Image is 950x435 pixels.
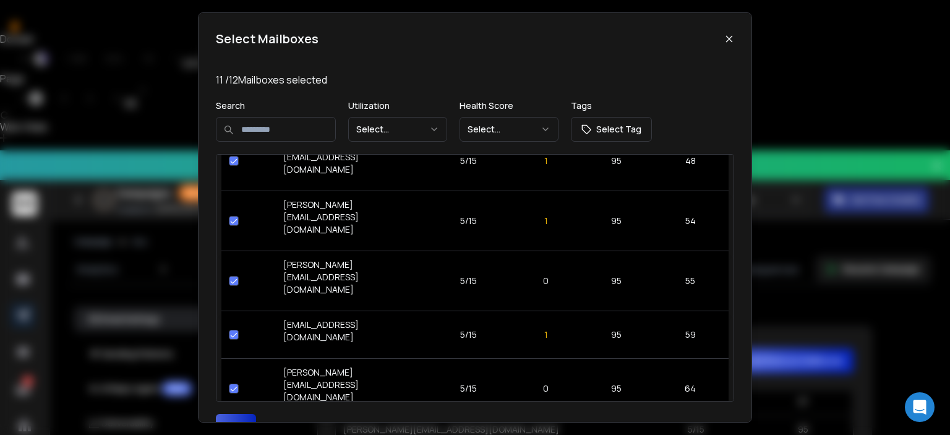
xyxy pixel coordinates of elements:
td: 95 [580,251,652,311]
div: Open Intercom Messenger [905,392,935,422]
p: [PERSON_NAME][EMAIL_ADDRESS][DOMAIN_NAME] [283,199,417,236]
td: 55 [653,251,729,311]
td: 5/15 [424,251,512,311]
p: [EMAIL_ADDRESS][DOMAIN_NAME] [283,319,417,343]
td: 95 [580,191,652,251]
p: 1 [520,215,572,227]
p: [PERSON_NAME][EMAIL_ADDRESS][DOMAIN_NAME] [283,259,417,296]
p: 0 [520,275,572,287]
td: 5/15 [424,311,512,358]
td: 95 [580,311,652,358]
td: 54 [653,191,729,251]
td: 5/15 [424,191,512,251]
td: 59 [653,311,729,358]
